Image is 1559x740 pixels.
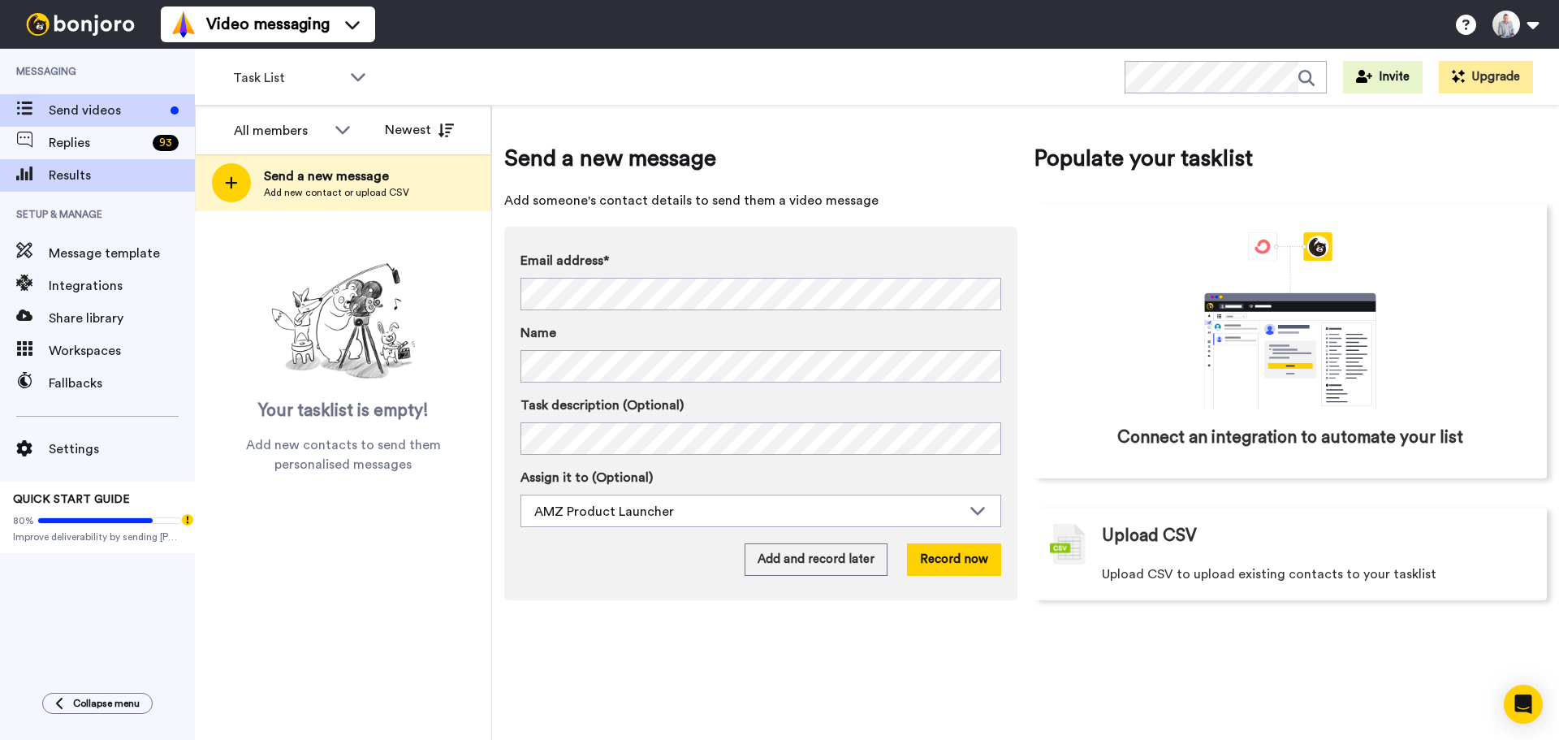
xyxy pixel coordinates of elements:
span: Collapse menu [73,697,140,710]
label: Email address* [520,251,1001,270]
span: Improve deliverability by sending [PERSON_NAME]’s from your own email [13,530,182,543]
img: vm-color.svg [171,11,196,37]
span: QUICK START GUIDE [13,494,130,505]
span: Upload CSV [1102,524,1197,548]
span: Upload CSV to upload existing contacts to your tasklist [1102,565,1436,584]
img: bj-logo-header-white.svg [19,13,141,36]
span: Share library [49,309,195,328]
span: Video messaging [206,13,330,36]
div: Open Intercom Messenger [1504,685,1543,724]
span: Integrations [49,276,195,296]
span: Fallbacks [49,374,195,393]
span: Send videos [49,101,164,120]
img: csv-grey.png [1050,524,1086,565]
button: Invite [1343,61,1423,93]
button: Collapse menu [42,693,153,714]
span: Send a new message [504,142,1017,175]
span: Add someone's contact details to send them a video message [504,191,1017,210]
span: Settings [49,439,195,459]
label: Assign it to (Optional) [520,468,1001,487]
span: Add new contact or upload CSV [264,186,409,199]
button: Add and record later [745,543,887,576]
span: Your tasklist is empty! [258,399,429,423]
span: Add new contacts to send them personalised messages [219,435,467,474]
div: 93 [153,135,179,151]
span: 80% [13,514,34,527]
span: Message template [49,244,195,263]
span: Results [49,166,195,185]
div: AMZ Product Launcher [534,502,961,521]
div: Tooltip anchor [180,513,195,527]
span: Populate your tasklist [1034,142,1547,175]
button: Upgrade [1439,61,1533,93]
div: animation [1168,232,1412,409]
span: Name [520,323,556,343]
span: Task List [233,68,342,88]
button: Record now [907,543,1001,576]
span: Workspaces [49,341,195,361]
span: Connect an integration to automate your list [1117,426,1463,450]
span: Send a new message [264,167,409,186]
span: Replies [49,133,146,153]
button: Newest [373,114,466,146]
label: Task description (Optional) [520,396,1001,415]
img: ready-set-action.png [262,257,425,387]
div: All members [234,121,326,141]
